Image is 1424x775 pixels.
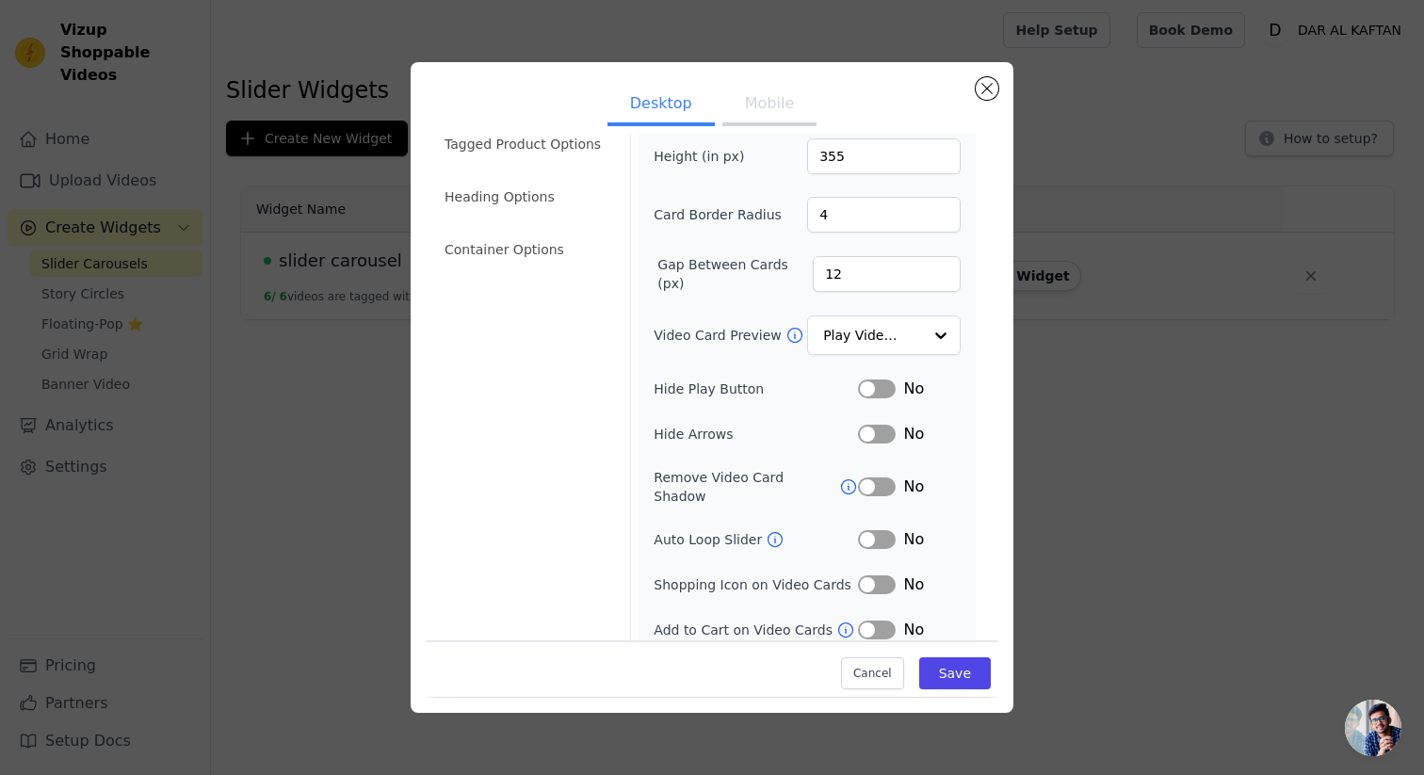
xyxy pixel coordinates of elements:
[1345,700,1401,756] div: Ouvrir le chat
[903,423,924,445] span: No
[654,326,785,345] label: Video Card Preview
[654,575,858,594] label: Shopping Icon on Video Cards
[433,125,619,163] li: Tagged Product Options
[903,476,924,498] span: No
[722,85,817,126] button: Mobile
[841,658,904,690] button: Cancel
[903,378,924,400] span: No
[654,425,858,444] label: Hide Arrows
[976,77,998,100] button: Close modal
[433,231,619,268] li: Container Options
[654,147,756,166] label: Height (in px)
[654,379,858,398] label: Hide Play Button
[654,468,839,506] label: Remove Video Card Shadow
[903,619,924,641] span: No
[657,255,813,293] label: Gap Between Cards (px)
[607,85,715,126] button: Desktop
[654,205,782,224] label: Card Border Radius
[654,621,836,639] label: Add to Cart on Video Cards
[903,528,924,551] span: No
[433,178,619,216] li: Heading Options
[919,658,991,690] button: Save
[654,530,766,549] label: Auto Loop Slider
[903,573,924,596] span: No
